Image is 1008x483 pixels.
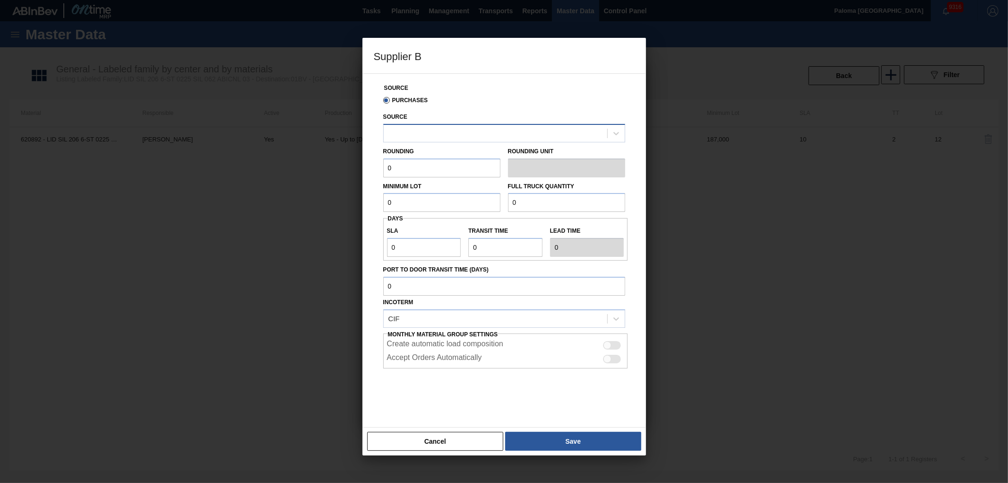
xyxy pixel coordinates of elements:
div: CIF [388,315,400,323]
label: Purchases [383,97,428,104]
label: Source [384,85,408,91]
label: Full Truck Quantity [508,183,574,190]
label: Accept Orders Automatically [387,353,482,365]
label: SLA [387,224,461,238]
label: Source [383,114,407,120]
label: Rounding [383,148,414,155]
span: Monthly Material Group Settings [388,331,498,338]
label: Create automatic load composition [387,340,503,351]
h3: Supplier B [362,38,646,74]
label: Transit time [468,224,543,238]
label: Lead time [550,224,624,238]
div: This configuration enables automatic acceptance of the order on the supplier side [383,351,628,365]
label: Incoterm [383,299,414,306]
div: This setting enables the automatic creation of load composition on the supplier side if the order... [383,337,628,351]
span: Days [388,215,403,222]
button: Cancel [367,432,504,451]
button: Save [505,432,641,451]
label: Rounding Unit [508,145,625,158]
label: Port to Door Transit Time (days) [383,263,625,277]
label: Minimum Lot [383,183,422,190]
